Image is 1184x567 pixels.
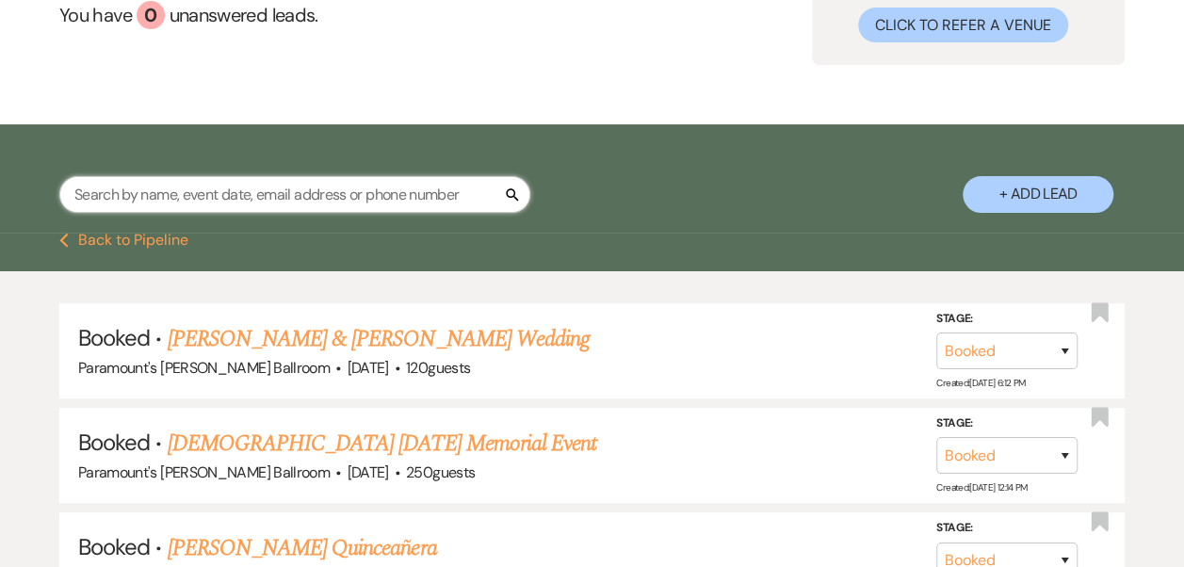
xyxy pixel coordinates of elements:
[936,481,1027,494] span: Created: [DATE] 12:14 PM
[347,358,388,378] span: [DATE]
[167,322,589,356] a: [PERSON_NAME] & [PERSON_NAME] Wedding
[167,531,436,565] a: [PERSON_NAME] Quinceañera
[137,1,165,29] div: 0
[59,233,188,248] button: Back to Pipeline
[78,532,150,561] span: Booked
[59,176,530,213] input: Search by name, event date, email address or phone number
[936,308,1078,329] label: Stage:
[858,8,1068,42] button: Click to Refer a Venue
[78,323,150,352] span: Booked
[59,1,744,29] a: You have 0 unanswered leads.
[347,462,388,482] span: [DATE]
[963,176,1113,213] button: + Add Lead
[78,428,150,457] span: Booked
[78,462,330,482] span: Paramount's [PERSON_NAME] Ballroom
[406,462,475,482] span: 250 guests
[936,377,1025,389] span: Created: [DATE] 6:12 PM
[167,427,596,461] a: [DEMOGRAPHIC_DATA] [DATE] Memorial Event
[936,413,1078,434] label: Stage:
[78,358,330,378] span: Paramount's [PERSON_NAME] Ballroom
[936,518,1078,539] label: Stage:
[406,358,470,378] span: 120 guests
